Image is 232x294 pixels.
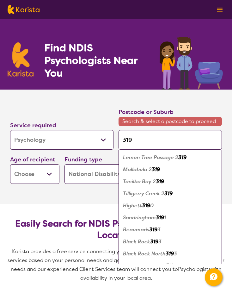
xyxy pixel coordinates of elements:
em: 319 [156,178,164,185]
em: [PERSON_NAME] [123,262,166,269]
span: Psychologists [178,266,211,272]
div: Highett 3190 [122,200,219,212]
span: Search & select a postcode to proceed [119,117,222,126]
div: Cromer 3193 [122,260,219,272]
em: Black Rock [123,238,150,245]
em: 3 [174,262,177,269]
em: 319 [142,202,150,209]
div: Black Rock 3193 [122,236,219,248]
em: 319 [156,214,164,221]
span: Karista provides a free service connecting you with Psychologists and other disability services b... [8,248,226,272]
em: 0 [150,202,154,209]
div: Sandringham 3191 [122,212,219,224]
img: Karista logo [8,42,34,77]
img: Karista logo [8,5,40,14]
em: 319 [152,166,160,173]
em: 3 [157,226,161,233]
em: Mallabula 2 [123,166,152,173]
label: Service required [10,122,56,129]
div: Mallabula 2319 [122,164,219,176]
em: 319 [150,238,158,245]
em: 3 [158,238,162,245]
em: 319 [149,226,157,233]
em: 319 [164,190,173,197]
div: Tanilba Bay 2319 [122,176,219,188]
em: Lemon Tree Passage 2 [123,154,178,161]
em: Black Rock North [123,250,166,257]
em: 319 [166,250,174,257]
button: Channel Menu [205,268,223,286]
label: Funding type [64,156,102,163]
label: Age of recipient [10,156,55,163]
em: Beaumaris [123,226,149,233]
div: Tilligerry Creek 2319 [122,188,219,200]
em: Tilligerry Creek 2 [123,190,164,197]
em: 319 [166,262,174,269]
div: Beaumaris 3193 [122,224,219,236]
h2: Easily Search for NDIS Psychologists by Need & Location [15,218,217,241]
em: Highett [123,202,142,209]
img: menu [217,8,223,12]
img: psychology [157,34,224,90]
h1: Find NDIS Psychologists Near You [44,41,150,79]
em: Tanilba Bay 2 [123,178,156,185]
label: Postcode or Suburb [119,108,174,116]
em: 319 [178,154,186,161]
em: Sandringham [123,214,156,221]
div: Lemon Tree Passage 2319 [122,152,219,164]
div: Black Rock North 3193 [122,248,219,260]
em: 3 [174,250,177,257]
input: Type [119,130,222,150]
em: 1 [164,214,166,221]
